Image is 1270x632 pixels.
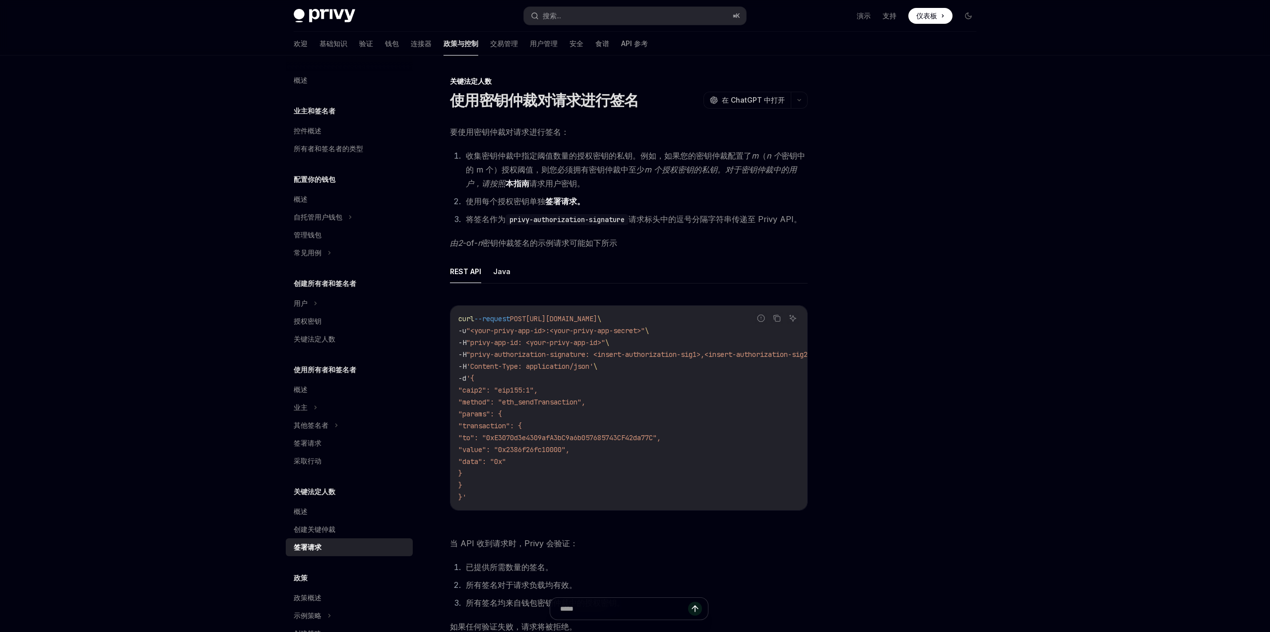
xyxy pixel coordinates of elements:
font: 演示 [857,11,871,20]
font: 连接器 [411,39,432,48]
button: REST API [450,260,481,283]
font: 配置你的钱包 [294,175,335,183]
font: 政策概述 [294,593,321,602]
font: 关键法定人数 [450,77,492,85]
a: 钱包 [385,32,399,56]
font: 所有者和签名者的类型 [294,144,363,153]
font: n [478,238,482,248]
span: "method": "eth_sendTransaction", [458,398,585,406]
font: 关键法定人数 [294,335,335,343]
font: 已提供所需数量的签名。 [466,562,553,572]
font: 用户 [294,299,308,307]
span: "<your-privy-app-id>:<your-privy-app-secret>" [466,326,645,335]
span: "transaction": { [458,421,522,430]
span: }' [458,493,466,502]
font: 密钥仲裁签名的示例请求 [482,238,570,248]
font: 常见用例 [294,248,321,257]
font: 业主和签名者 [294,107,335,115]
span: "value": "0x2386f26fc10000", [458,445,570,454]
button: 报告错误代码 [755,312,767,325]
button: Java [493,260,510,283]
font: 使用密钥仲裁对请求进行签名 [450,91,638,109]
span: \ [645,326,649,335]
font: n 个 [766,151,781,161]
span: \ [605,338,609,347]
a: 签署请求。 [545,196,585,207]
span: 'Content-Type: application/json' [466,362,593,371]
button: 询问人工智能 [786,312,799,325]
font: 安全 [570,39,583,48]
span: "privy-app-id: <your-privy-app-id>" [466,338,605,347]
a: 采取行动 [286,452,413,470]
a: 签署请求 [286,538,413,556]
a: 政策与控制 [444,32,478,56]
button: 搜索...⌘K [524,7,746,25]
span: "params": { [458,409,502,418]
span: -H [458,362,466,371]
a: 欢迎 [294,32,308,56]
font: 概述 [294,76,308,84]
font: 将签名作为 [466,214,506,224]
code: privy-authorization-signature [506,214,629,225]
a: 交易管理 [490,32,518,56]
a: 连接器 [411,32,432,56]
font: 概述 [294,507,308,516]
a: 本指南 [506,178,529,189]
font: 授权密钥 [294,317,321,325]
font: Java [493,267,510,276]
a: 用户管理 [530,32,558,56]
a: 概述 [286,71,413,89]
font: 使用所有者和签名者 [294,365,356,374]
font: （ [759,151,766,161]
font: 搜索... [543,11,561,20]
a: 概述 [286,503,413,520]
button: 发送消息 [688,602,702,616]
font: 由2 [450,238,463,248]
a: 控件概述 [286,122,413,140]
a: 演示 [857,11,871,21]
span: -d [458,374,466,383]
font: 创建所有者和签名者 [294,279,356,287]
span: -u [458,326,466,335]
a: 验证 [359,32,373,56]
font: 使用每个授权密钥单独 [466,196,545,206]
span: curl [458,314,474,323]
font: 签署请求。 [545,196,585,206]
font: m [752,151,759,161]
span: "caip2": "eip155:1", [458,386,538,395]
a: 政策概述 [286,589,413,607]
font: 管理钱包 [294,230,321,239]
font: 当 API 收到请求时，Privy 会验证： [450,538,578,548]
font: 收集密钥仲裁中指定阈值数量的授权密钥的私钥。例如，如果您的密钥仲裁配置了 [466,151,752,161]
a: 关键法定人数 [286,330,413,348]
img: 深色标志 [294,9,355,23]
font: API 参考 [621,39,648,48]
button: 复制代码块中的内容 [770,312,783,325]
a: 授权密钥 [286,312,413,330]
font: 签署请求 [294,439,321,447]
a: 基础知识 [319,32,347,56]
font: 交易管理 [490,39,518,48]
font: 可能如下所示 [570,238,617,248]
span: '{ [466,374,474,383]
font: 控件概述 [294,126,321,135]
font: -of- [463,238,478,248]
font: K [736,12,740,19]
font: 请求用户密钥 [529,178,577,188]
a: API 参考 [621,32,648,56]
a: 安全 [570,32,583,56]
font: 用户管理 [530,39,558,48]
font: 其他签名者 [294,421,328,429]
span: "privy-authorization-signature: <insert-authorization-sig1>,<insert-authorization-sig2>" [466,350,816,359]
font: 基础知识 [319,39,347,48]
font: 欢迎 [294,39,308,48]
span: [URL][DOMAIN_NAME] [526,314,597,323]
font: 在 ChatGPT 中打开 [722,96,785,104]
font: 政策 [294,574,308,582]
font: 概述 [294,385,308,394]
span: --request [474,314,510,323]
font: 关键法定人数 [294,487,335,496]
a: 食谱 [595,32,609,56]
span: "to": "0xE3070d3e4309afA3bC9a6b057685743CF42da77C", [458,433,661,442]
font: 食谱 [595,39,609,48]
